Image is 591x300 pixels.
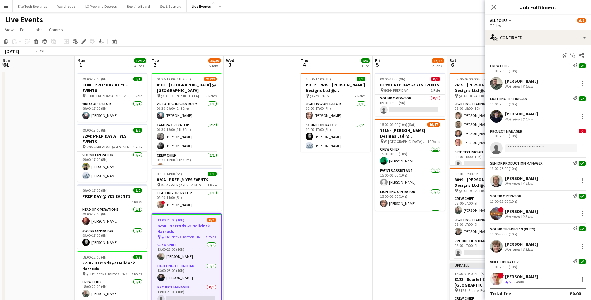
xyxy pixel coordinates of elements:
[498,207,504,213] span: !
[490,166,586,171] div: 13:00-23:00 (10h)
[46,26,65,34] a: Comms
[49,27,63,32] span: Comms
[5,27,14,32] span: View
[490,102,586,106] div: 13:00-23:00 (10h)
[33,27,43,32] span: Jobs
[490,161,543,166] div: Senior Production Manager
[31,26,45,34] a: Jobs
[17,26,30,34] a: Edit
[505,209,538,214] div: [PERSON_NAME]
[490,232,586,236] div: 13:00-23:00 (10h)
[20,27,27,32] span: Edit
[52,0,80,12] button: Warehouse
[490,133,586,138] div: 13:00-23:00 (10h)
[39,49,45,53] div: BST
[13,0,52,12] button: Site Tech Bookings
[505,181,521,186] div: Not rated
[505,84,521,89] div: Not rated
[5,15,43,24] h1: Live Events
[490,96,527,101] div: Lighting Technician
[485,3,591,11] h3: Job Fulfilment
[521,117,534,121] div: 8.09mi
[521,214,534,219] div: 9.54mi
[505,78,538,84] div: [PERSON_NAME]
[490,18,512,23] button: All roles
[490,259,519,264] div: Video Operator
[521,84,534,89] div: 7.69mi
[490,69,586,73] div: 13:00-23:00 (10h)
[2,26,16,34] a: View
[490,290,511,297] div: Total fee
[505,214,521,219] div: Not rated
[490,227,535,231] div: Sound Technician (Duty)
[155,0,187,12] button: Set & Scenery
[505,274,538,279] div: [PERSON_NAME]
[521,181,534,186] div: 4.15mi
[490,129,522,133] div: Project Manager
[490,64,509,68] div: Crew Chief
[490,264,586,269] div: 13:00-23:00 (10h)
[579,129,586,133] span: 0
[490,199,586,204] div: 13:00-23:00 (10h)
[505,247,521,252] div: Not rated
[490,18,508,23] span: All roles
[498,273,504,278] span: !
[122,0,155,12] button: Booking Board
[505,111,538,117] div: [PERSON_NAME]
[521,247,534,252] div: 6.92mi
[490,23,586,28] div: 7 Roles
[490,194,521,198] div: Sound Operator
[509,279,511,284] span: 5
[80,0,122,12] button: LX Prep and Degrots
[485,30,591,45] div: Confirmed
[505,176,538,181] div: [PERSON_NAME]
[187,0,216,12] button: Live Events
[570,290,581,297] div: £0.00
[5,48,19,54] div: [DATE]
[505,241,538,247] div: [PERSON_NAME]
[512,279,525,285] div: 5.88mi
[505,117,521,121] div: Not rated
[577,18,586,23] span: 6/7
